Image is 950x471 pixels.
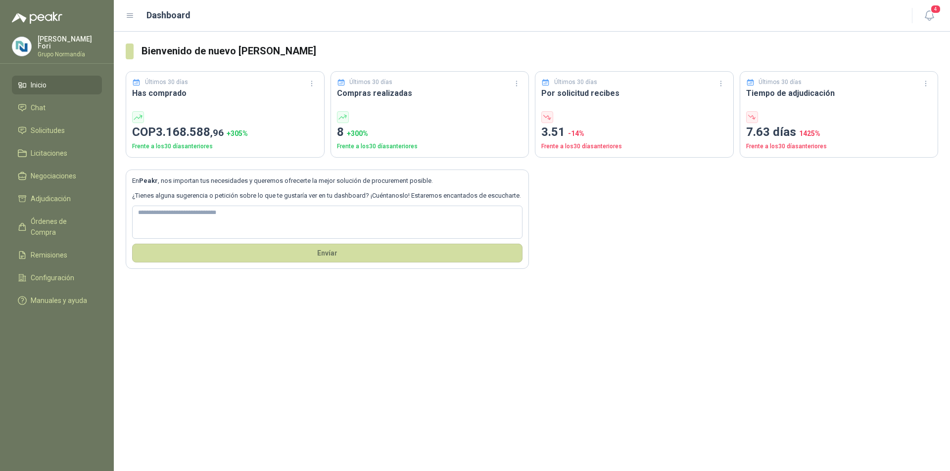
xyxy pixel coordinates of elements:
[12,212,102,242] a: Órdenes de Compra
[156,125,224,139] span: 3.168.588
[132,123,318,142] p: COP
[31,125,65,136] span: Solicitudes
[132,142,318,151] p: Frente a los 30 días anteriores
[349,78,392,87] p: Últimos 30 días
[31,272,74,283] span: Configuración
[142,43,938,59] h3: Bienvenido de nuevo [PERSON_NAME]
[31,102,46,113] span: Chat
[568,129,584,137] span: -14 %
[132,244,522,262] button: Envíar
[12,121,102,140] a: Solicitudes
[12,246,102,264] a: Remisiones
[337,87,523,99] h3: Compras realizadas
[920,7,938,25] button: 4
[746,142,932,151] p: Frente a los 30 días anteriores
[12,12,62,24] img: Logo peakr
[337,123,523,142] p: 8
[12,37,31,56] img: Company Logo
[541,142,727,151] p: Frente a los 30 días anteriores
[799,129,820,137] span: 1425 %
[38,51,102,57] p: Grupo Normandía
[31,148,67,159] span: Licitaciones
[38,36,102,49] p: [PERSON_NAME] Fori
[746,123,932,142] p: 7.63 días
[132,176,522,186] p: En , nos importan tus necesidades y queremos ofrecerte la mejor solución de procurement posible.
[31,295,87,306] span: Manuales y ayuda
[12,189,102,208] a: Adjudicación
[31,193,71,204] span: Adjudicación
[541,123,727,142] p: 3.51
[337,142,523,151] p: Frente a los 30 días anteriores
[227,129,248,137] span: + 305 %
[759,78,802,87] p: Últimos 30 días
[541,87,727,99] h3: Por solicitud recibes
[930,4,941,14] span: 4
[12,291,102,310] a: Manuales y ayuda
[12,76,102,94] a: Inicio
[210,127,224,138] span: ,96
[31,250,67,260] span: Remisiones
[31,80,47,90] span: Inicio
[132,191,522,201] p: ¿Tienes alguna sugerencia o petición sobre lo que te gustaría ver en tu dashboard? ¡Cuéntanoslo! ...
[31,171,76,181] span: Negociaciones
[347,129,368,137] span: + 300 %
[12,268,102,287] a: Configuración
[145,78,188,87] p: Últimos 30 días
[12,144,102,163] a: Licitaciones
[12,98,102,117] a: Chat
[139,177,158,184] b: Peakr
[146,8,190,22] h1: Dashboard
[12,167,102,185] a: Negociaciones
[132,87,318,99] h3: Has comprado
[31,216,93,238] span: Órdenes de Compra
[746,87,932,99] h3: Tiempo de adjudicación
[554,78,597,87] p: Últimos 30 días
